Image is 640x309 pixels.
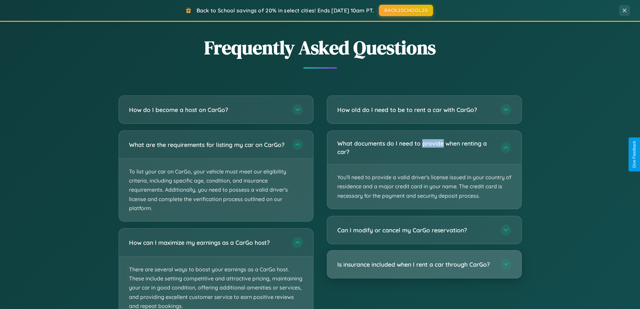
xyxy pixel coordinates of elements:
h3: Is insurance included when I rent a car through CarGo? [337,260,494,269]
h3: What documents do I need to provide when renting a car? [337,139,494,156]
h3: How do I become a host on CarGo? [129,106,286,114]
p: You'll need to provide a valid driver's license issued in your country of residence and a major c... [327,164,521,209]
h3: How old do I need to be to rent a car with CarGo? [337,106,494,114]
h3: How can I maximize my earnings as a CarGo host? [129,238,286,247]
span: Back to School savings of 20% in select cities! Ends [DATE] 10am PT. [197,7,374,14]
h2: Frequently Asked Questions [119,35,522,61]
p: To list your car on CarGo, your vehicle must meet our eligibility criteria, including specific ag... [119,159,313,221]
h3: Can I modify or cancel my CarGo reservation? [337,226,494,234]
h3: What are the requirements for listing my car on CarGo? [129,141,286,149]
div: Give Feedback [632,141,637,168]
button: BACK2SCHOOL20 [379,5,433,16]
